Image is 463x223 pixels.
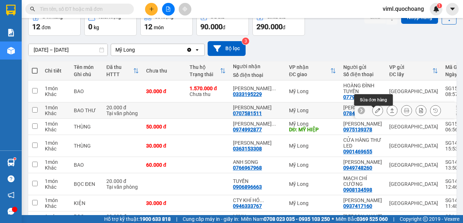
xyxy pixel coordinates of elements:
span: 1 [438,3,441,8]
div: 0949748260 [343,165,372,171]
span: ⚪️ [332,218,334,220]
div: TRẦN NGỌC TẤN [343,214,382,219]
button: aim [179,3,191,16]
div: Khác [45,146,67,152]
img: logo-vxr [6,5,16,16]
th: Toggle SortBy [186,61,229,80]
div: 0906896663 [233,184,262,190]
span: 12 [32,22,40,31]
div: Đã thu [106,64,133,70]
div: Mỹ Long [115,46,135,53]
span: 12 [144,22,152,31]
div: Khác [45,91,67,97]
span: | [393,215,394,223]
div: ĐẶNG HUY VŨ [343,159,382,165]
button: Đơn hàng12đơn [28,10,81,36]
div: CTY KHÍ HÓA LỎNG [233,197,282,203]
div: KIỆN [74,200,99,206]
span: 0 [88,22,92,31]
div: MẠCH CHÍ CƯỜNG [343,175,382,187]
input: Tìm tên, số ĐT hoặc mã đơn [40,5,125,13]
div: 1 món [45,86,67,91]
img: warehouse-icon [7,159,15,166]
th: Toggle SortBy [285,61,340,80]
div: VP nhận [289,64,330,70]
div: 50.000 đ [146,124,182,130]
button: Đã thu90.000đ [196,10,249,36]
div: HTTT [106,71,133,77]
span: Cung cấp máy in - giấy in: [183,215,239,223]
div: Mỹ Long [289,200,336,206]
svg: Clear value [186,47,192,53]
div: 0784567131 [343,110,372,116]
img: solution-icon [7,29,15,36]
span: món [154,25,164,30]
div: Mỹ Long [289,143,336,149]
div: 0363153308 [233,146,262,152]
div: 30.000 đ [146,143,182,149]
div: THÙNG [74,143,99,149]
div: Tại văn phòng [106,110,139,116]
div: ĐC giao [289,71,330,77]
div: Khác [45,184,67,190]
div: 60.000 đ [146,162,182,168]
div: THÙNG [74,124,99,130]
div: BAO THƯ [74,108,99,113]
div: [GEOGRAPHIC_DATA] [389,124,438,130]
span: ... [260,197,264,203]
div: 30.000 đ [146,200,182,206]
div: Giao hàng [387,105,398,116]
div: Chưa thu [190,86,226,97]
div: Trạng thái [190,71,220,77]
strong: 0708 023 035 - 0935 103 250 [264,216,330,222]
input: Select a date range. [29,44,107,56]
button: plus [145,3,158,16]
div: 30.000 đ [146,88,182,94]
div: [GEOGRAPHIC_DATA] [389,200,438,206]
div: Ghi chú [74,71,99,77]
div: CỬA HÀNG THƯ LED [343,137,382,149]
button: caret-down [446,3,459,16]
div: Sửa đơn hàng [372,105,383,116]
div: BAO [74,88,99,94]
div: 1.570.000 đ [190,86,226,91]
div: ĐC lấy [389,71,432,77]
div: Tên món [74,64,99,70]
div: VÕ TƯỜNG VÂN [343,197,382,203]
span: message [8,208,14,215]
div: Khác [45,203,67,209]
svg: open [194,47,200,53]
button: Chưa thu290.000đ [252,10,305,36]
div: 1 món [45,140,67,146]
span: Nhận: [85,6,102,14]
div: Sửa đơn hàng [354,94,393,106]
div: [GEOGRAPHIC_DATA] [389,181,438,187]
div: 1 món [45,159,67,165]
div: Số điện thoại [233,72,282,78]
div: Số điện thoại [343,71,382,77]
div: 1 món [45,214,67,219]
span: copyright [423,217,428,222]
span: đ [283,25,285,30]
sup: 1 [14,158,16,160]
div: 0766967968 [233,165,262,171]
button: Khối lượng0kg [84,10,137,36]
div: MINH HƯƠNG [233,214,282,219]
th: Toggle SortBy [386,61,442,80]
div: 0333195229 [233,91,262,97]
div: [GEOGRAPHIC_DATA] [389,162,438,168]
div: Người nhận [233,64,282,69]
span: | [176,215,177,223]
span: kg [94,25,99,30]
div: [GEOGRAPHIC_DATA] [85,6,158,22]
div: Chưa thu [146,68,182,74]
span: plus [149,6,154,12]
strong: 1900 633 818 [140,216,171,222]
div: 0937417160 [343,203,372,209]
div: Chi tiết [45,68,67,74]
div: BAO [74,162,99,168]
div: VÕ THỊ KIM NGÂN [233,86,282,91]
span: Miền Nam [241,215,330,223]
div: Tại văn phòng [106,184,139,190]
div: Mỹ Long [289,121,336,127]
